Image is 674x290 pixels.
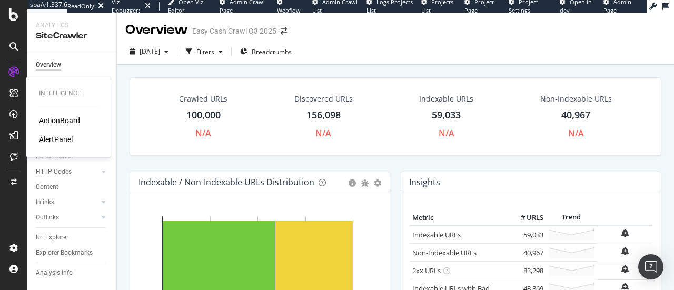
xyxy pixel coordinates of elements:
[36,182,109,193] a: Content
[196,47,214,56] div: Filters
[504,210,546,226] th: # URLS
[236,43,296,60] button: Breadcrumbs
[36,212,59,223] div: Outlinks
[36,267,73,278] div: Analysis Info
[36,166,98,177] a: HTTP Codes
[39,134,73,145] a: AlertPanel
[36,247,93,258] div: Explorer Bookmarks
[192,26,276,36] div: Easy Cash Crawl Q3 2025
[36,75,80,86] a: Movements
[125,21,188,39] div: Overview
[419,94,473,104] div: Indexable URLs
[432,108,461,122] div: 59,033
[412,248,477,257] a: Non-Indexable URLs
[281,27,287,35] div: arrow-right-arrow-left
[409,175,440,189] h4: Insights
[504,262,546,279] td: 83,298
[315,127,331,139] div: N/A
[349,179,356,187] div: circle-info
[36,182,58,193] div: Content
[39,89,98,98] div: Intelligence
[504,244,546,262] td: 40,967
[561,108,590,122] div: 40,967
[361,179,369,187] div: bug
[621,247,629,255] div: bell-plus
[195,127,211,139] div: N/A
[39,115,80,126] a: ActionBoard
[36,59,109,71] a: Overview
[504,225,546,244] td: 59,033
[374,179,381,187] div: gear
[182,43,227,60] button: Filters
[638,254,663,279] div: Open Intercom Messenger
[36,197,54,208] div: Inlinks
[36,232,68,243] div: Url Explorer
[568,127,584,139] div: N/A
[306,108,341,122] div: 156,098
[138,177,314,187] div: Indexable / Non-Indexable URLs Distribution
[621,265,629,273] div: bell-plus
[36,59,61,71] div: Overview
[294,94,353,104] div: Discovered URLs
[36,166,72,177] div: HTTP Codes
[67,2,96,11] div: ReadOnly:
[36,232,109,243] a: Url Explorer
[36,197,98,208] a: Inlinks
[412,230,461,239] a: Indexable URLs
[252,47,292,56] span: Breadcrumbs
[412,266,441,275] a: 2xx URLs
[186,108,221,122] div: 100,000
[546,210,597,226] th: Trend
[36,247,109,258] a: Explorer Bookmarks
[439,127,454,139] div: N/A
[179,94,227,104] div: Crawled URLs
[540,94,612,104] div: Non-Indexable URLs
[36,267,109,278] a: Analysis Info
[36,21,108,30] div: Analytics
[36,212,98,223] a: Outlinks
[140,47,160,56] span: 2025 Jul. 24th
[36,30,108,42] div: SiteCrawler
[277,6,301,14] span: Webflow
[410,210,504,226] th: Metric
[36,75,69,86] div: Movements
[621,229,629,237] div: bell-plus
[125,43,173,60] button: [DATE]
